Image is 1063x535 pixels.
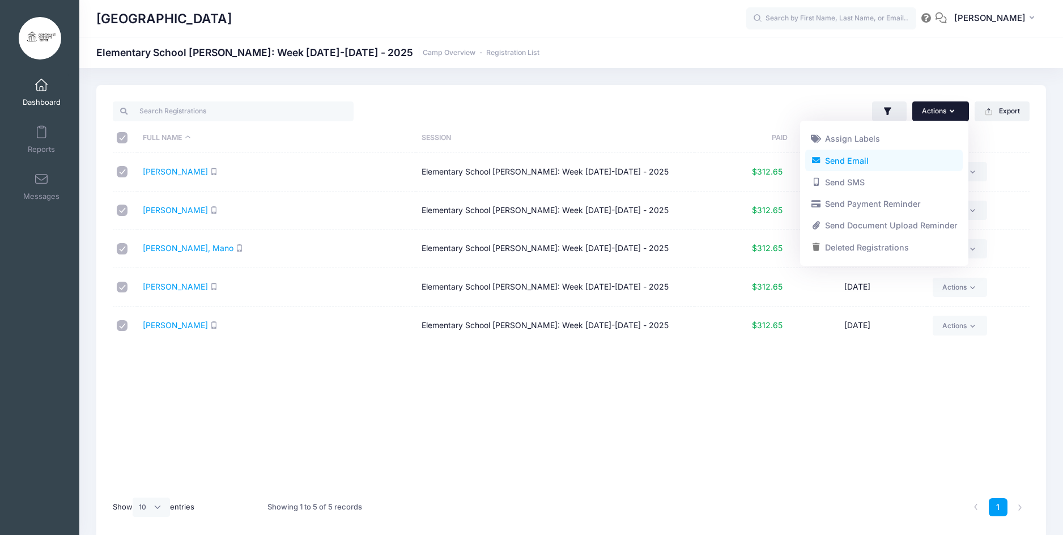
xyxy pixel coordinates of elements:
[746,7,916,30] input: Search by First Name, Last Name, or Email...
[210,321,218,329] i: SMS enabled
[210,206,218,214] i: SMS enabled
[954,12,1026,24] span: [PERSON_NAME]
[267,494,362,520] div: Showing 1 to 5 of 5 records
[416,153,695,192] td: Elementary School [PERSON_NAME]: Week [DATE]-[DATE] - 2025
[15,167,69,206] a: Messages
[28,145,55,154] span: Reports
[113,101,354,121] input: Search Registrations
[133,498,170,517] select: Showentries
[788,192,927,230] td: [DATE]
[210,283,218,290] i: SMS enabled
[143,167,208,176] a: [PERSON_NAME]
[788,307,927,345] td: [DATE]
[805,150,963,171] a: Send Email
[423,49,475,57] a: Camp Overview
[752,243,783,253] span: $312.65
[96,6,232,32] h1: [GEOGRAPHIC_DATA]
[143,282,208,291] a: [PERSON_NAME]
[416,307,695,345] td: Elementary School [PERSON_NAME]: Week [DATE]-[DATE] - 2025
[805,237,963,258] a: Deleted Registrations
[912,101,969,121] button: Actions
[805,128,963,150] a: Assign Labels
[19,17,61,60] img: Mountain Arts Community Center
[23,192,59,201] span: Messages
[96,46,539,58] h1: Elementary School [PERSON_NAME]: Week [DATE]-[DATE] - 2025
[805,215,963,236] a: Send Document Upload Reminder
[788,153,927,192] td: [DATE]
[416,123,695,153] th: Session: activate to sort column ascending
[137,123,416,153] th: Full Name: activate to sort column descending
[933,316,987,335] a: Actions
[416,192,695,230] td: Elementary School [PERSON_NAME]: Week [DATE]-[DATE] - 2025
[752,320,783,330] span: $312.65
[416,268,695,307] td: Elementary School [PERSON_NAME]: Week [DATE]-[DATE] - 2025
[947,6,1046,32] button: [PERSON_NAME]
[788,123,927,153] th: Registered: activate to sort column ascending
[989,498,1007,517] a: 1
[805,172,963,193] a: Send SMS
[236,244,243,252] i: SMS enabled
[143,205,208,215] a: [PERSON_NAME]
[752,167,783,176] span: $312.65
[113,498,194,517] label: Show entries
[752,205,783,215] span: $312.65
[143,243,233,253] a: [PERSON_NAME], Mano
[15,120,69,159] a: Reports
[788,268,927,307] td: [DATE]
[486,49,539,57] a: Registration List
[15,73,69,112] a: Dashboard
[210,168,218,175] i: SMS enabled
[23,97,61,107] span: Dashboard
[975,101,1030,121] button: Export
[933,278,987,297] a: Actions
[805,193,963,215] a: Send Payment Reminder
[788,230,927,268] td: [DATE]
[695,123,788,153] th: Paid: activate to sort column ascending
[416,230,695,268] td: Elementary School [PERSON_NAME]: Week [DATE]-[DATE] - 2025
[143,320,208,330] a: [PERSON_NAME]
[752,282,783,291] span: $312.65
